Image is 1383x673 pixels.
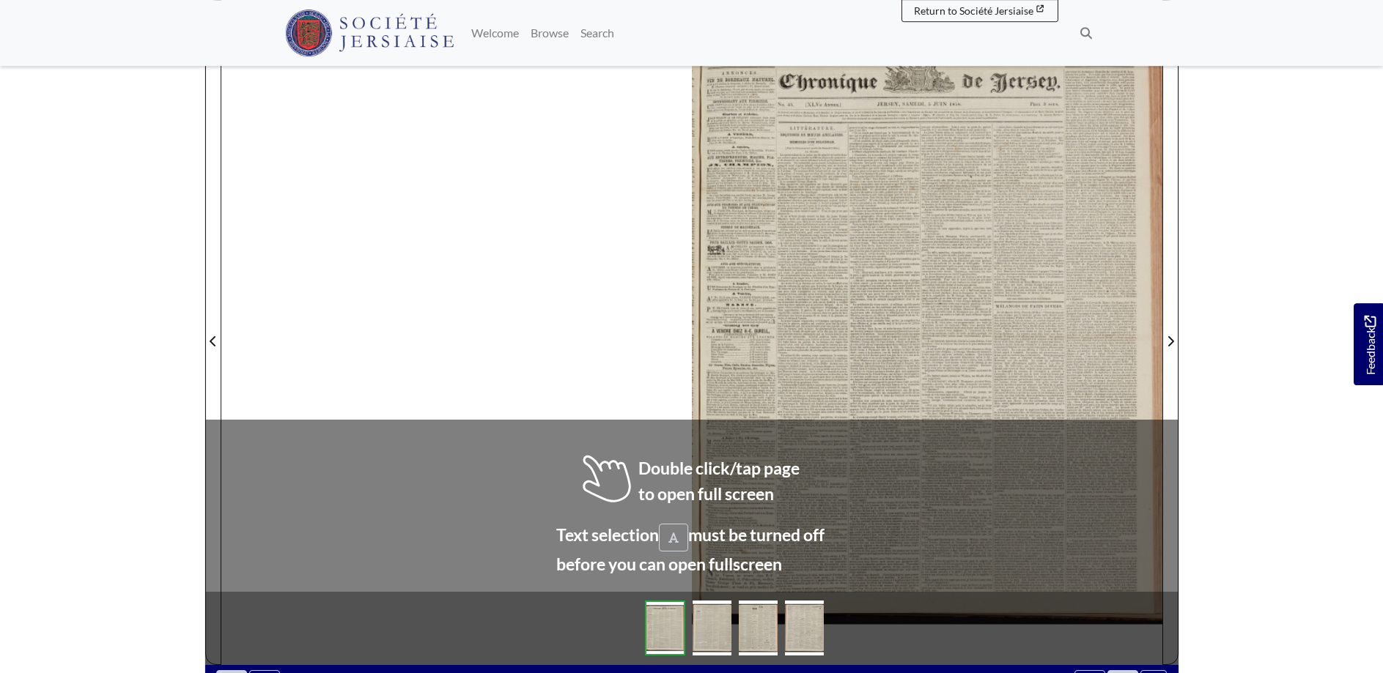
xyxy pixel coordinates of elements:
[285,10,454,56] img: Société Jersiaise
[465,18,525,48] a: Welcome
[1361,315,1379,374] span: Feedback
[785,601,824,655] img: 82cd839175d19c9d36d838dfe6c09a8b3a14eb784970b8dcd4cb8dfaa3a2fc15
[285,6,454,60] a: Société Jersiaise logo
[575,18,620,48] a: Search
[525,18,575,48] a: Browse
[914,4,1033,17] span: Return to Société Jersiaise
[645,601,685,655] img: 82cd839175d19c9d36d838dfe6c09a8b3a14eb784970b8dcd4cb8dfaa3a2fc15
[1354,303,1383,385] a: Would you like to provide feedback?
[693,601,731,655] img: 82cd839175d19c9d36d838dfe6c09a8b3a14eb784970b8dcd4cb8dfaa3a2fc15
[739,601,778,655] img: 82cd839175d19c9d36d838dfe6c09a8b3a14eb784970b8dcd4cb8dfaa3a2fc15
